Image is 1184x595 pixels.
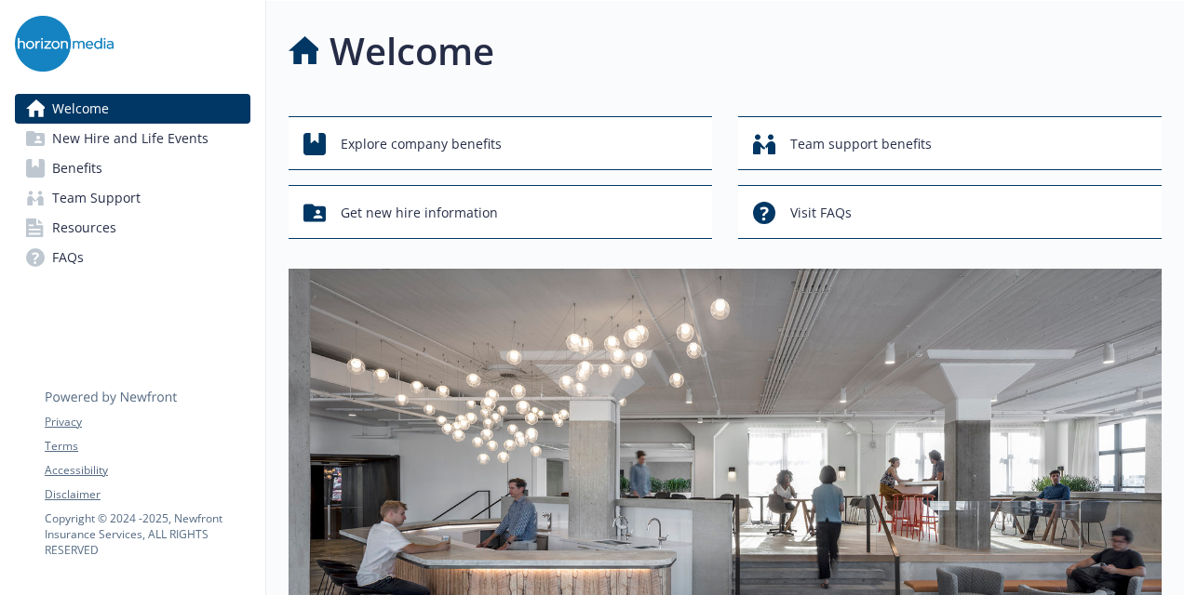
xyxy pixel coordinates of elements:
[15,124,250,153] a: New Hire and Life Events
[15,94,250,124] a: Welcome
[52,94,109,124] span: Welcome
[15,213,250,243] a: Resources
[45,414,249,430] a: Privacy
[45,462,249,479] a: Accessibility
[52,153,102,183] span: Benefits
[341,126,502,162] span: Explore company benefits
[52,213,116,243] span: Resources
[45,438,249,455] a: Terms
[790,126,932,162] span: Team support benefits
[738,185,1162,239] button: Visit FAQs
[45,510,249,558] p: Copyright © 2024 - 2025 , Newfront Insurance Services, ALL RIGHTS RESERVED
[52,243,84,272] span: FAQs
[15,243,250,272] a: FAQs
[52,183,141,213] span: Team Support
[341,195,498,231] span: Get new hire information
[15,153,250,183] a: Benefits
[15,183,250,213] a: Team Support
[790,195,852,231] span: Visit FAQs
[330,23,494,79] h1: Welcome
[52,124,209,153] span: New Hire and Life Events
[45,486,249,503] a: Disclaimer
[738,116,1162,170] button: Team support benefits
[289,116,712,170] button: Explore company benefits
[289,185,712,239] button: Get new hire information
